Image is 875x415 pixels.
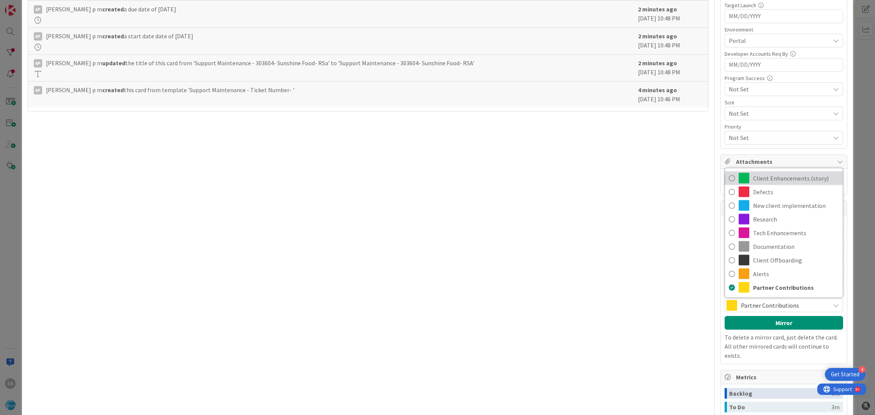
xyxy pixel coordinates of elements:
[46,85,294,94] span: [PERSON_NAME] p m this card from template 'Support Maintenance - Ticket Number- '
[725,100,843,105] div: Size
[725,124,843,129] div: Priority
[725,3,843,8] div: Target Launch
[725,185,843,199] a: Defects
[102,86,124,94] b: created
[725,199,843,212] a: New client implementation
[753,173,839,184] span: Client Enhancements (story)
[725,212,843,226] a: Research
[638,58,703,77] div: [DATE] 10:48 PM
[753,255,839,266] span: Client Offboarding
[831,402,840,412] div: 3m
[725,316,843,330] button: Mirror
[753,268,839,280] span: Alerts
[753,227,839,239] span: Tech Enhancements
[753,214,839,225] span: Research
[46,31,193,41] span: [PERSON_NAME] p m a start date date of [DATE]
[729,58,839,71] input: MM/DD/YYYY
[741,300,826,311] span: Partner Contributions
[753,186,839,198] span: Defects
[725,281,843,294] a: Partner Contributions
[736,373,833,382] span: Metrics
[725,333,843,360] p: To delete a mirror card, just delete the card. All other mirrored cards will continue to exists.
[102,5,124,13] b: created
[725,27,843,32] div: Environment
[725,75,843,81] div: Program Success
[725,240,843,253] a: Documentation
[753,200,839,211] span: New client implementation
[753,282,839,293] span: Partner Contributions
[46,58,474,68] span: [PERSON_NAME] p m the title of this card from 'Support Maintenance - 303604- Sunshine Food- RSa' ...
[638,5,703,24] div: [DATE] 10:48 PM
[729,36,830,45] span: Portal
[729,108,826,119] span: Not Set
[859,366,866,373] div: 4
[725,51,843,57] div: Developer Accounts Req By
[638,5,677,13] b: 2 minutes ago
[725,171,843,185] a: Client Enhancements (story)
[725,253,843,267] a: Client Offboarding
[725,267,843,281] a: Alerts
[34,5,42,14] div: Ap
[736,157,833,166] span: Attachments
[38,3,42,9] div: 9+
[725,226,843,240] a: Tech Enhancements
[729,388,831,399] div: Backlog
[638,59,677,67] b: 2 minutes ago
[729,85,830,94] span: Not Set
[729,402,831,412] div: To Do
[638,86,677,94] b: 4 minutes ago
[825,368,866,381] div: Open Get Started checklist, remaining modules: 4
[831,371,859,378] div: Get Started
[16,1,35,10] span: Support
[102,59,125,67] b: updated
[725,292,737,297] span: Label
[34,59,42,68] div: Ap
[46,5,176,14] span: [PERSON_NAME] p m a due date of [DATE]
[102,32,124,40] b: created
[729,132,826,143] span: Not Set
[729,10,839,23] input: MM/DD/YYYY
[638,85,703,104] div: [DATE] 10:46 PM
[34,32,42,41] div: Ap
[34,86,42,94] div: Ap
[638,32,677,40] b: 2 minutes ago
[753,241,839,252] span: Documentation
[638,31,703,50] div: [DATE] 10:48 PM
